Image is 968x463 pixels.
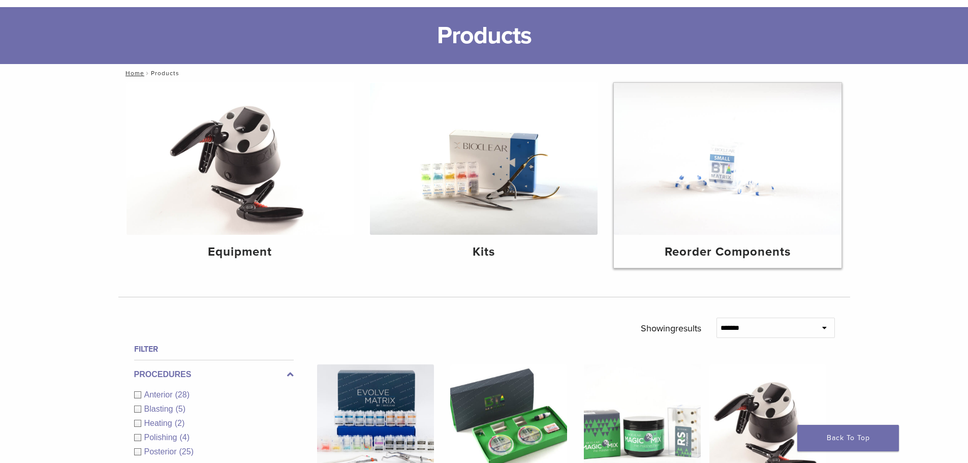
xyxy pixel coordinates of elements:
[144,419,175,427] span: Heating
[127,83,354,268] a: Equipment
[122,70,144,77] a: Home
[144,71,151,76] span: /
[797,425,899,451] a: Back To Top
[175,390,190,399] span: (28)
[622,243,833,261] h4: Reorder Components
[179,433,190,442] span: (4)
[144,390,175,399] span: Anterior
[134,343,294,355] h4: Filter
[378,243,589,261] h4: Kits
[135,243,346,261] h4: Equipment
[144,433,180,442] span: Polishing
[614,83,841,268] a: Reorder Components
[127,83,354,235] img: Equipment
[175,419,185,427] span: (2)
[179,447,194,456] span: (25)
[118,64,850,82] nav: Products
[641,318,701,339] p: Showing results
[144,405,176,413] span: Blasting
[614,83,841,235] img: Reorder Components
[144,447,179,456] span: Posterior
[134,368,294,381] label: Procedures
[175,405,185,413] span: (5)
[370,83,598,268] a: Kits
[370,83,598,235] img: Kits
